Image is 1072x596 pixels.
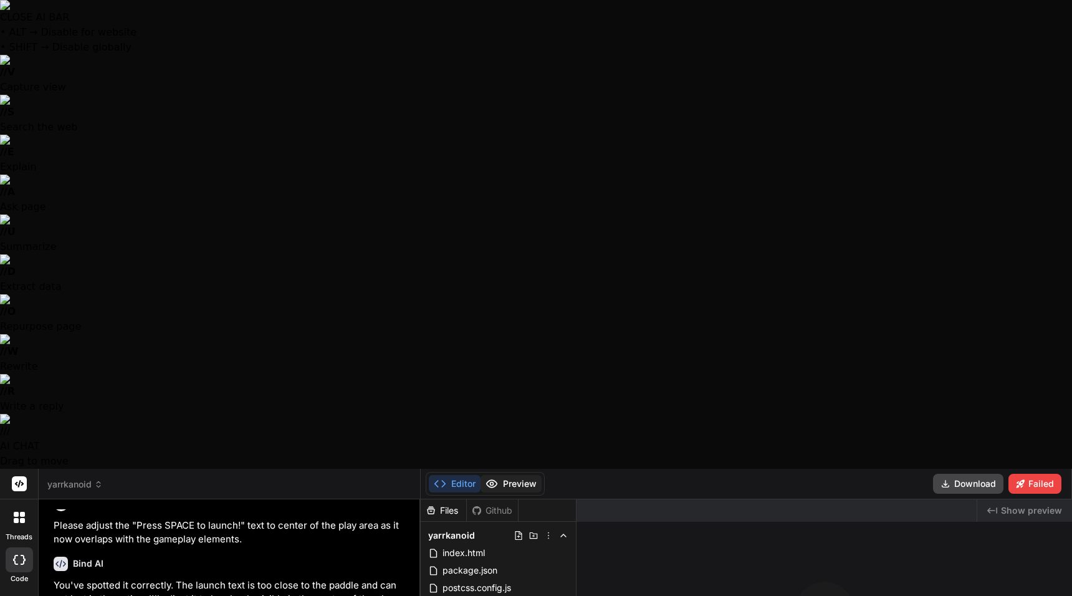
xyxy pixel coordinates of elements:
[54,519,408,547] p: Please adjust the "Press SPACE to launch!" text to center of the play area as it now overlaps wit...
[441,546,486,560] span: index.html
[441,580,512,595] span: postcss.config.js
[1001,504,1062,517] span: Show preview
[467,504,518,517] div: Github
[1008,474,1061,494] button: Failed
[441,563,499,578] span: package.json
[11,574,28,584] label: code
[481,475,542,493] button: Preview
[6,532,32,542] label: threads
[73,557,103,570] h6: Bind AI
[47,478,103,491] span: yarrkanoid
[421,504,466,517] div: Files
[429,475,481,493] button: Editor
[428,529,475,542] span: yarrkanoid
[933,474,1003,494] button: Download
